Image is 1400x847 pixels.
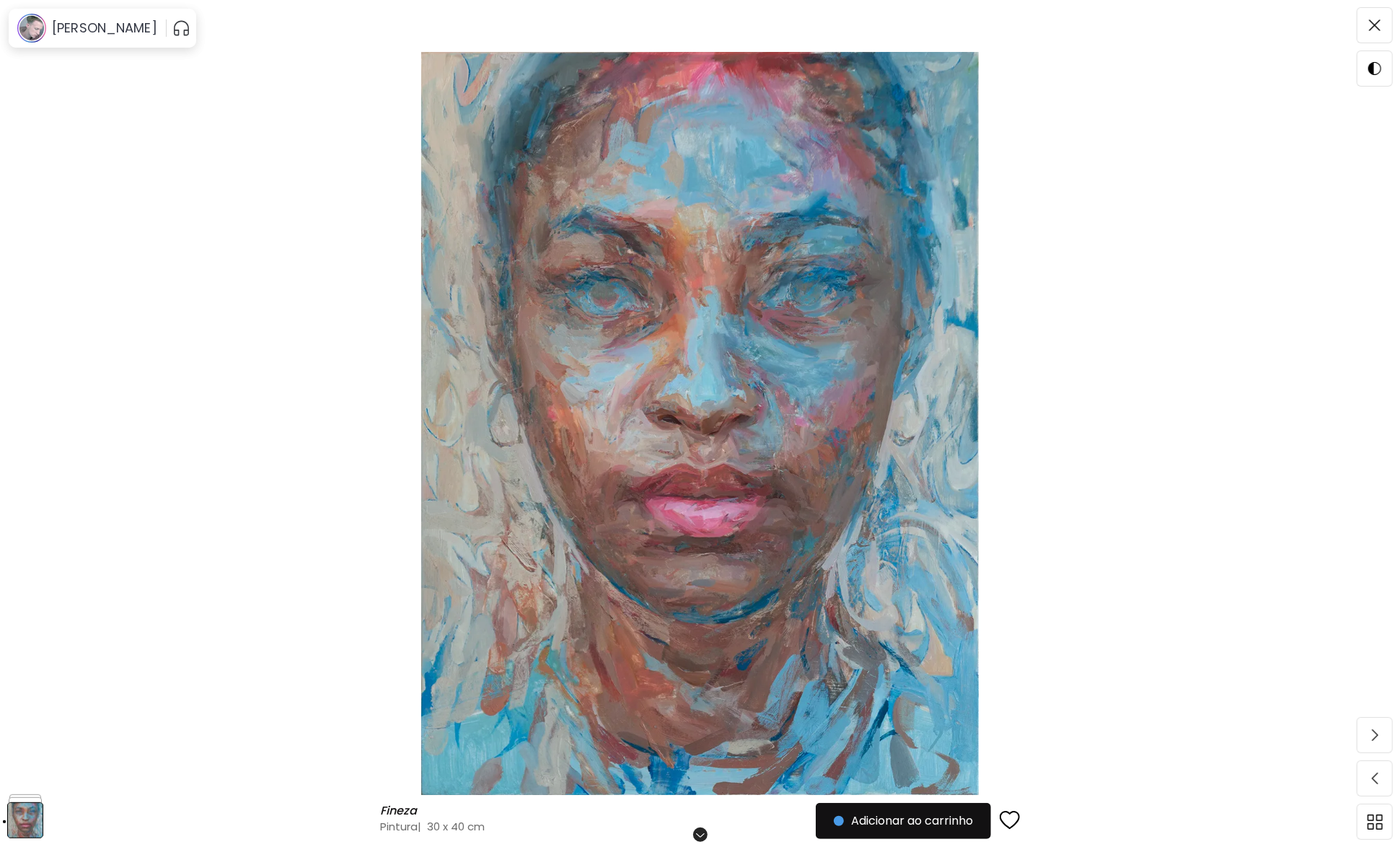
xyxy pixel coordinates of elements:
[172,17,190,40] button: pauseOutline IconGradient Icon
[52,19,157,37] h6: [PERSON_NAME]
[380,804,421,818] h6: Fineza
[380,819,865,834] h4: Pintura | 30 x 40 cm
[991,802,1029,841] button: favorites
[816,803,991,839] button: Adicionar ao carrinho
[834,812,973,830] span: Adicionar ao carrinho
